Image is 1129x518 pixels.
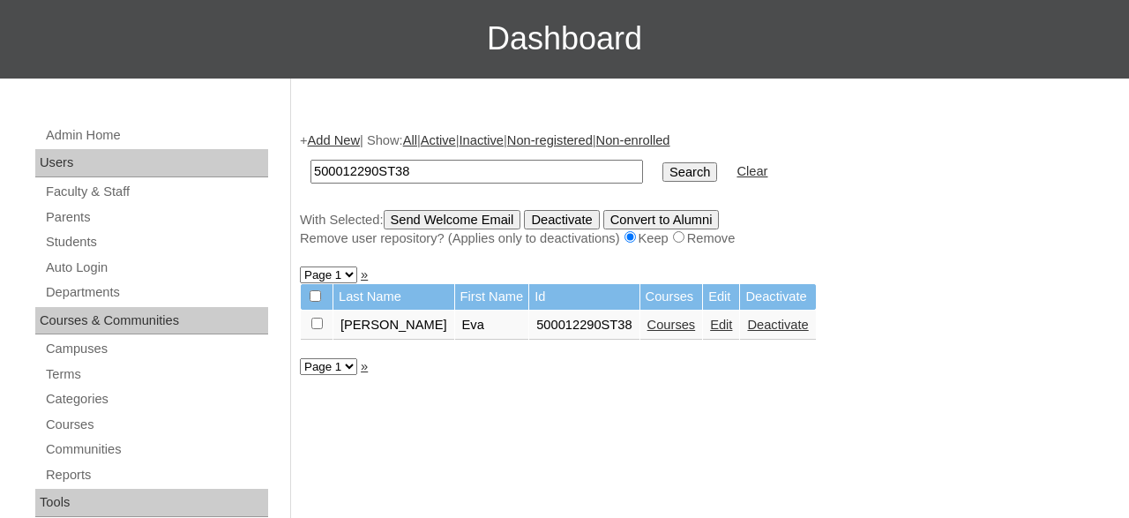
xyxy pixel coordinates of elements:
[421,133,456,147] a: Active
[640,284,703,310] td: Courses
[44,364,268,386] a: Terms
[35,149,268,177] div: Users
[361,267,368,282] a: »
[44,282,268,304] a: Departments
[300,131,1111,248] div: + | Show: | | | |
[596,133,670,147] a: Non-enrolled
[300,229,1111,248] div: Remove user repository? (Applies only to deactivations) Keep Remove
[603,210,720,229] input: Convert to Alumni
[44,257,268,279] a: Auto Login
[361,359,368,373] a: »
[529,284,639,310] td: Id
[44,181,268,203] a: Faculty & Staff
[736,164,767,178] a: Clear
[44,231,268,253] a: Students
[455,311,529,341] td: Eva
[333,311,454,341] td: [PERSON_NAME]
[703,284,739,310] td: Edit
[35,489,268,517] div: Tools
[310,160,643,184] input: Search
[44,388,268,410] a: Categories
[507,133,593,147] a: Non-registered
[44,338,268,360] a: Campuses
[44,439,268,461] a: Communities
[647,318,696,332] a: Courses
[710,318,732,332] a: Edit
[44,414,268,436] a: Courses
[300,210,1111,248] div: With Selected:
[44,206,268,229] a: Parents
[384,210,521,229] input: Send Welcome Email
[333,284,454,310] td: Last Name
[44,464,268,486] a: Reports
[740,284,815,310] td: Deactivate
[308,133,360,147] a: Add New
[35,307,268,335] div: Courses & Communities
[524,210,599,229] input: Deactivate
[747,318,808,332] a: Deactivate
[529,311,639,341] td: 500012290ST38
[455,284,529,310] td: First Name
[44,124,268,146] a: Admin Home
[460,133,505,147] a: Inactive
[662,162,717,182] input: Search
[403,133,417,147] a: All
